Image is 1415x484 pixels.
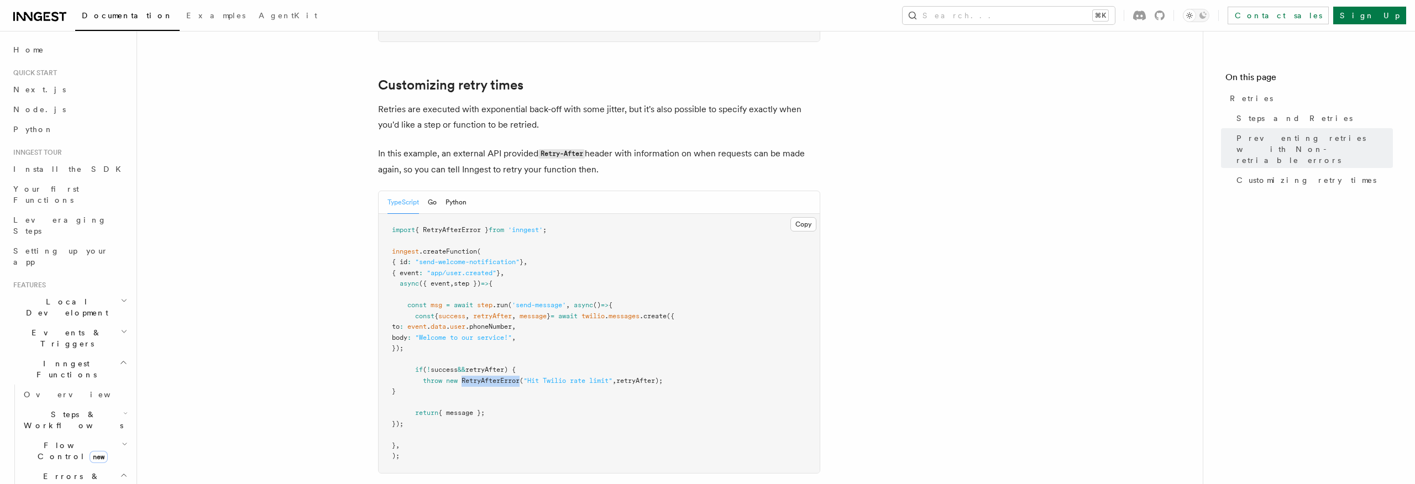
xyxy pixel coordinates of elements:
[9,159,130,179] a: Install the SDK
[547,312,551,320] span: }
[523,377,612,385] span: "Hit Twilio rate limit"
[427,323,431,330] span: .
[387,191,419,214] button: TypeScript
[82,11,173,20] span: Documentation
[462,377,520,385] span: RetryAfterError
[9,69,57,77] span: Quick start
[903,7,1115,24] button: Search...⌘K
[1232,108,1393,128] a: Steps and Retries
[407,301,427,309] span: const
[9,292,130,323] button: Local Development
[19,409,123,431] span: Steps & Workflows
[392,387,396,395] span: }
[419,280,450,287] span: ({ event
[415,312,434,320] span: const
[427,366,431,373] span: !
[9,323,130,354] button: Events & Triggers
[667,312,674,320] span: ({
[9,179,130,210] a: Your first Functions
[24,390,138,399] span: Overview
[259,11,317,20] span: AgentKit
[1228,7,1329,24] a: Contact sales
[9,241,130,272] a: Setting up your app
[489,226,504,234] span: from
[1093,10,1108,21] kbd: ⌘K
[9,210,130,241] a: Leveraging Steps
[465,323,512,330] span: .phoneNumber
[438,312,465,320] span: success
[431,301,442,309] span: msg
[9,148,62,157] span: Inngest tour
[1232,170,1393,190] a: Customizing retry times
[481,280,489,287] span: =>
[574,301,593,309] span: async
[454,301,473,309] span: await
[392,323,400,330] span: to
[392,248,419,255] span: inngest
[378,77,523,93] a: Customizing retry times
[512,301,566,309] span: 'send-message'
[415,366,423,373] span: if
[446,191,467,214] button: Python
[520,258,523,266] span: }
[9,358,119,380] span: Inngest Functions
[415,258,520,266] span: "send-welcome-notification"
[13,85,66,94] span: Next.js
[90,451,108,463] span: new
[512,334,516,341] span: ,
[431,323,446,330] span: data
[640,312,667,320] span: .create
[477,301,492,309] span: step
[9,119,130,139] a: Python
[396,441,400,449] span: ,
[392,226,415,234] span: import
[392,420,403,428] span: });
[512,312,516,320] span: ,
[400,323,403,330] span: :
[415,334,512,341] span: "Welcome to our service!"
[616,377,663,385] span: retryAfter);
[9,99,130,119] a: Node.js
[458,366,465,373] span: &&
[438,409,485,417] span: { message };
[523,258,527,266] span: ,
[75,3,180,31] a: Documentation
[419,269,423,277] span: :
[407,334,411,341] span: :
[415,409,438,417] span: return
[790,217,816,232] button: Copy
[9,40,130,60] a: Home
[450,323,465,330] span: user
[180,3,252,30] a: Examples
[13,215,107,235] span: Leveraging Steps
[427,269,496,277] span: "app/user.created"
[13,165,128,173] span: Install the SDK
[378,146,820,177] p: In this example, an external API provided header with information on when requests can be made ag...
[609,301,612,309] span: {
[407,323,427,330] span: event
[500,269,504,277] span: ,
[465,366,516,373] span: retryAfter) {
[392,452,400,460] span: );
[19,385,130,404] a: Overview
[9,80,130,99] a: Next.js
[520,312,547,320] span: message
[392,258,407,266] span: { id
[489,280,492,287] span: {
[392,269,419,277] span: { event
[392,441,396,449] span: }
[551,312,554,320] span: =
[508,301,512,309] span: (
[392,344,403,352] span: });
[1232,128,1393,170] a: Preventing retries with Non-retriable errors
[496,269,500,277] span: }
[454,280,481,287] span: step })
[434,312,438,320] span: {
[378,102,820,133] p: Retries are executed with exponential back-off with some jitter, but it's also possible to specif...
[392,334,407,341] span: body
[558,312,578,320] span: await
[19,404,130,435] button: Steps & Workflows
[9,354,130,385] button: Inngest Functions
[13,44,44,55] span: Home
[1236,175,1376,186] span: Customizing retry times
